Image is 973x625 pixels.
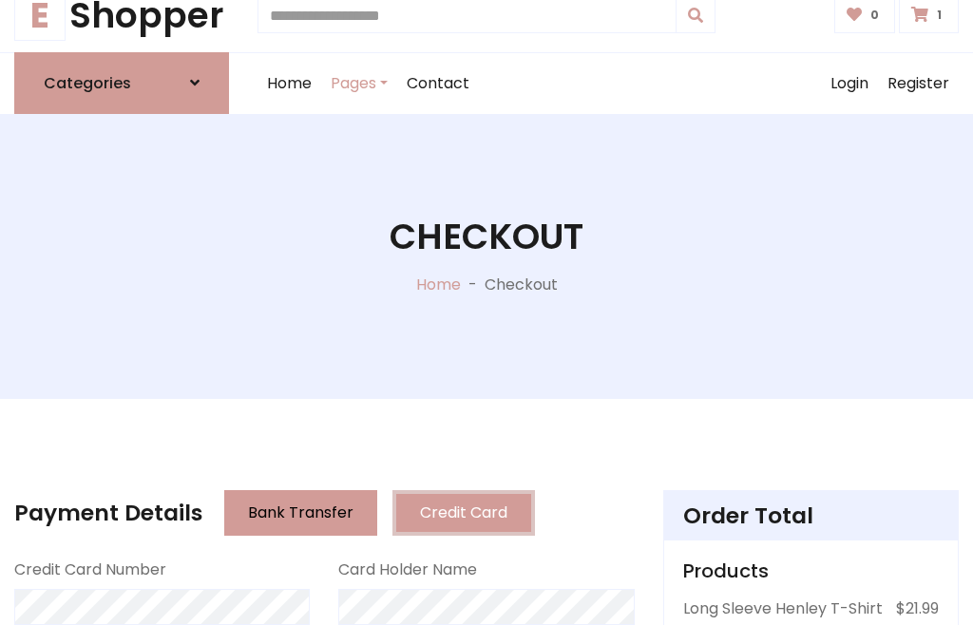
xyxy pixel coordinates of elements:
[392,490,535,536] button: Credit Card
[14,559,166,581] label: Credit Card Number
[258,53,321,114] a: Home
[485,274,558,296] p: Checkout
[878,53,959,114] a: Register
[338,559,477,581] label: Card Holder Name
[390,216,583,258] h1: Checkout
[683,597,883,620] p: Long Sleeve Henley T-Shirt
[44,74,131,92] h6: Categories
[683,502,939,529] h4: Order Total
[14,52,229,114] a: Categories
[821,53,878,114] a: Login
[416,274,461,295] a: Home
[932,7,946,24] span: 1
[896,597,939,620] p: $21.99
[461,274,485,296] p: -
[397,53,479,114] a: Contact
[14,500,202,526] h4: Payment Details
[683,559,939,582] h5: Products
[224,490,377,536] button: Bank Transfer
[866,7,884,24] span: 0
[321,53,397,114] a: Pages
